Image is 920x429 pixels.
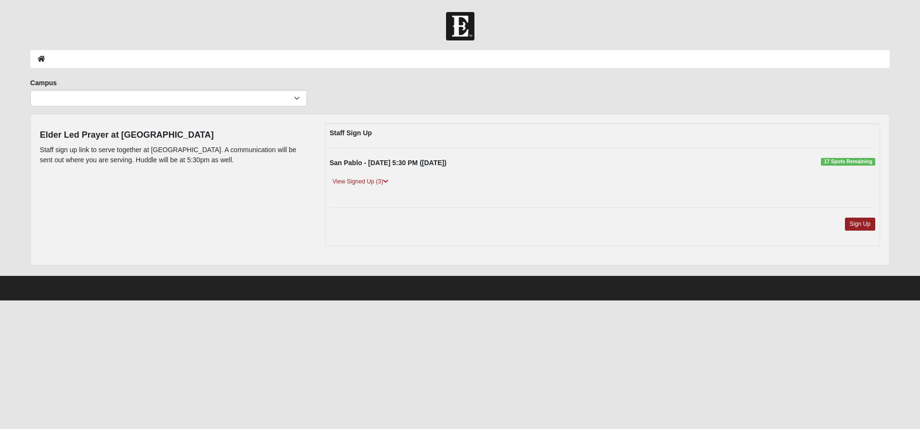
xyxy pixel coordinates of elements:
[30,78,57,88] label: Campus
[40,130,310,141] h4: Elder Led Prayer at [GEOGRAPHIC_DATA]
[40,145,310,165] p: Staff sign up link to serve together at [GEOGRAPHIC_DATA]. A communication will be sent out where...
[845,218,876,231] a: Sign Up
[330,177,391,187] a: View Signed Up (3)
[330,129,372,137] strong: Staff Sign Up
[330,159,447,167] strong: San Pablo - [DATE] 5:30 PM ([DATE])
[821,158,875,166] span: 17 Spots Remaining
[446,12,474,40] img: Church of Eleven22 Logo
